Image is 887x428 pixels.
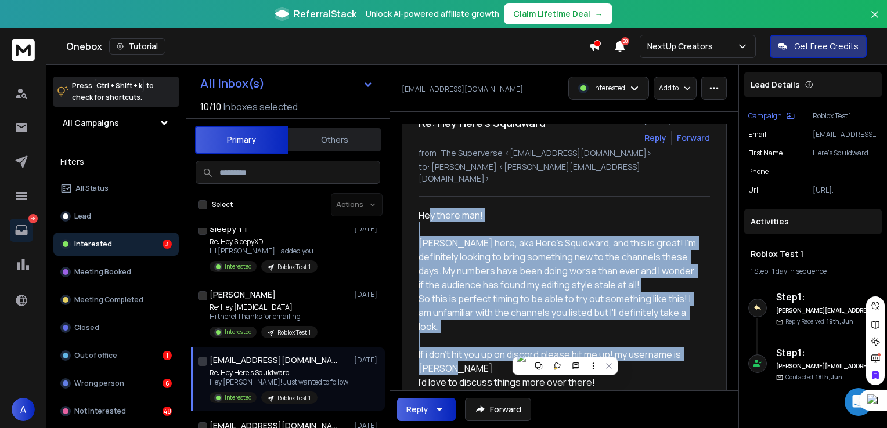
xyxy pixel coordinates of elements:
button: Out of office1 [53,344,179,367]
button: Claim Lifetime Deal→ [504,3,612,24]
span: 10 / 10 [200,100,221,114]
div: Reply [406,404,428,415]
div: 1 [163,351,172,360]
div: 48 [163,407,172,416]
p: [EMAIL_ADDRESS][DOMAIN_NAME] [402,85,523,94]
p: [EMAIL_ADDRESS][DOMAIN_NAME] [813,130,878,139]
p: Lead [74,212,91,221]
button: All Campaigns [53,111,179,135]
p: First Name [748,148,783,158]
button: Campaign [748,111,795,121]
h3: Inboxes selected [223,100,298,114]
div: [PERSON_NAME] here, aka Here's Squidward, and this is great! I'm definitely looking to bring some... [419,236,701,292]
p: Out of office [74,351,117,360]
h1: Roblox Test 1 [751,248,875,260]
p: Roblox Test 1 [277,263,311,271]
h1: [PERSON_NAME] [210,289,276,300]
button: Others [288,127,381,153]
p: Not Interested [74,407,126,416]
button: Forward [465,398,531,421]
button: All Inbox(s) [191,72,383,95]
p: [DATE] [354,356,380,365]
div: Onebox [66,38,589,55]
p: All Status [75,184,109,193]
p: Lead Details [751,79,800,90]
p: Roblox Test 1 [277,328,311,337]
span: → [595,8,603,20]
p: Add to [659,84,679,93]
div: I'd love to discuss things more over there! [419,375,701,389]
div: 3 [163,240,172,249]
div: If i don't hit you up on discord please hit me up! my username is [PERSON_NAME] [419,347,701,375]
span: 1 day in sequence [772,266,827,276]
button: Not Interested48 [53,400,179,423]
div: | [751,267,875,276]
p: Interested [225,262,252,271]
p: Wrong person [74,379,124,388]
span: 18th, Jun [816,373,842,381]
p: to: [PERSON_NAME] <[PERSON_NAME][EMAIL_ADDRESS][DOMAIN_NAME]> [419,161,710,184]
h6: [PERSON_NAME][EMAIL_ADDRESS][DOMAIN_NAME] [776,306,878,315]
span: 1 Step [751,266,768,276]
p: Hi there! Thanks for emailing [210,312,318,321]
div: 6 [163,379,172,388]
button: Tutorial [109,38,165,55]
button: Interested3 [53,233,179,256]
button: Reply [644,132,666,144]
p: [URL][DOMAIN_NAME] [813,186,878,195]
h6: Step 1 : [776,346,878,360]
p: Interested [225,328,252,336]
button: All Status [53,177,179,200]
p: Meeting Completed [74,295,143,304]
button: Primary [195,126,288,154]
span: Ctrl + Shift + k [95,79,144,92]
button: A [12,398,35,421]
span: ReferralStack [294,7,356,21]
span: 19th, Jun [827,317,853,325]
p: NextUp Creators [647,41,717,52]
p: from: The Superverse <[EMAIL_ADDRESS][DOMAIN_NAME]> [419,147,710,159]
h1: Sleepy YT [210,223,248,235]
p: Unlock AI-powered affiliate growth [366,8,499,20]
h6: Step 1 : [776,290,878,304]
a: 58 [10,219,33,242]
button: Meeting Booked [53,260,179,284]
button: Get Free Credits [770,35,867,58]
p: Hey [PERSON_NAME]! Just wanted to follow [210,378,348,387]
span: 50 [621,37,629,45]
h1: All Inbox(s) [200,78,265,89]
button: Meeting Completed [53,288,179,311]
button: Closed [53,316,179,339]
h1: All Campaigns [63,117,119,129]
h3: Filters [53,154,179,170]
div: Open Intercom Messenger [845,388,872,416]
p: Interested [74,240,112,249]
p: Re: Hey SleepyXD [210,237,318,246]
p: Roblox Test 1 [813,111,878,121]
div: Activities [744,209,882,234]
label: Select [212,200,233,209]
button: Reply [397,398,456,421]
div: Forward [677,132,710,144]
p: Re: Hey Here's Squidward [210,368,348,378]
button: Wrong person6 [53,372,179,395]
p: Reply Received [785,317,853,326]
p: Meeting Booked [74,267,131,277]
p: Email [748,130,766,139]
p: Here's Squidward [813,148,878,158]
button: Lead [53,205,179,228]
p: [DATE] [354,224,380,234]
p: Get Free Credits [794,41,859,52]
p: [DATE] [354,290,380,299]
p: Closed [74,323,99,332]
p: Interested [593,84,625,93]
p: Roblox Test 1 [277,394,311,402]
p: Contacted [785,373,842,382]
p: Re: Hey [MEDICAL_DATA] [210,303,318,312]
p: Press to check for shortcuts. [72,80,154,103]
p: Phone [748,167,769,176]
p: Campaign [748,111,782,121]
